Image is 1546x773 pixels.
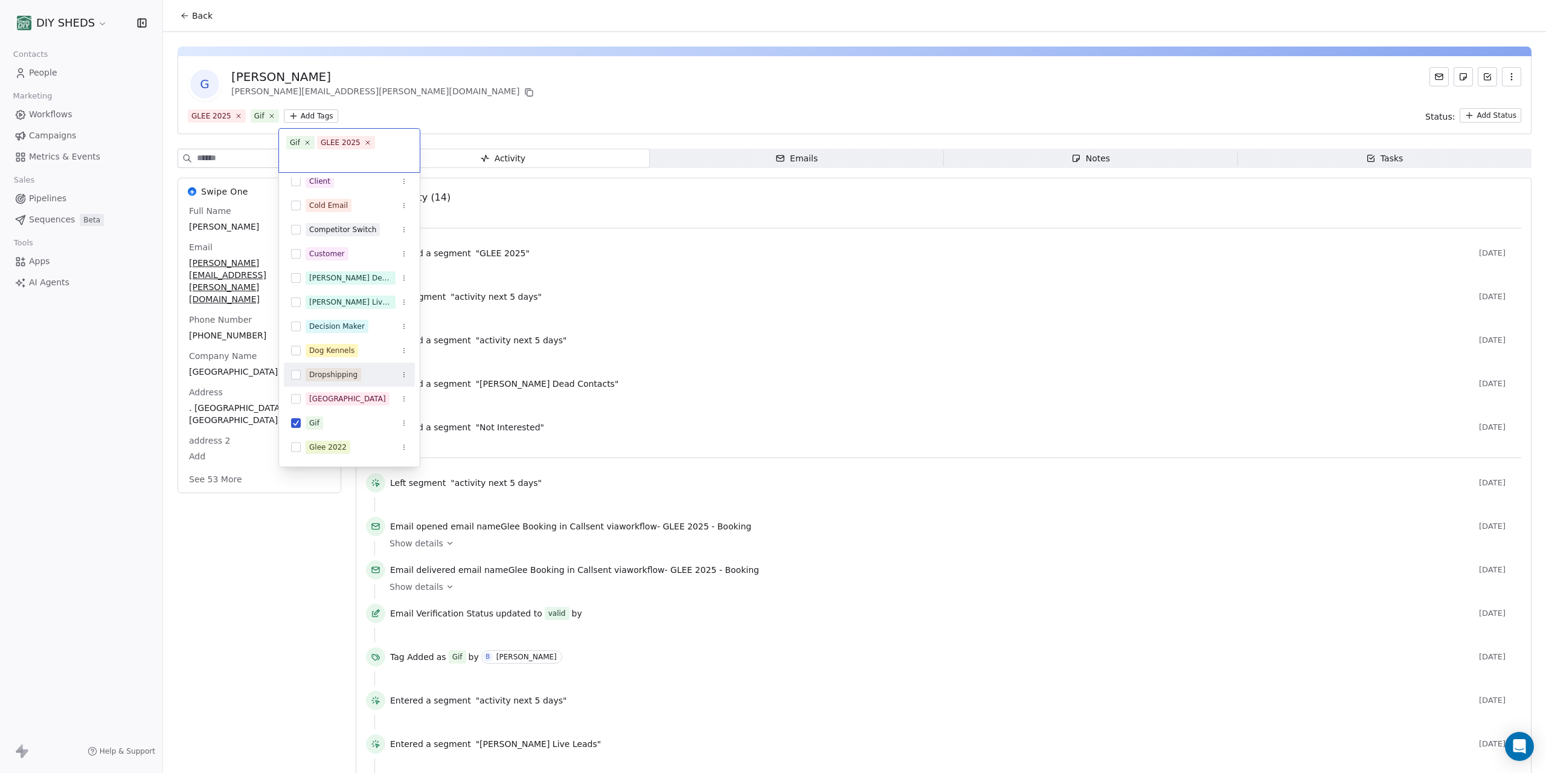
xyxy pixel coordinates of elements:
[309,200,348,211] div: Cold Email
[321,137,361,148] div: GLEE 2025
[309,297,392,308] div: [PERSON_NAME] Live Leads
[309,369,358,380] div: Dropshipping
[309,273,392,283] div: [PERSON_NAME] Dead Contacts
[309,393,386,404] div: [GEOGRAPHIC_DATA]
[309,418,319,429] div: Gif
[309,248,345,259] div: Customer
[309,176,330,187] div: Client
[309,345,354,356] div: Dog Kennels
[309,224,376,235] div: Competitor Switch
[290,137,300,148] div: Gif
[309,442,347,453] div: Glee 2022
[309,321,365,332] div: Decision Maker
